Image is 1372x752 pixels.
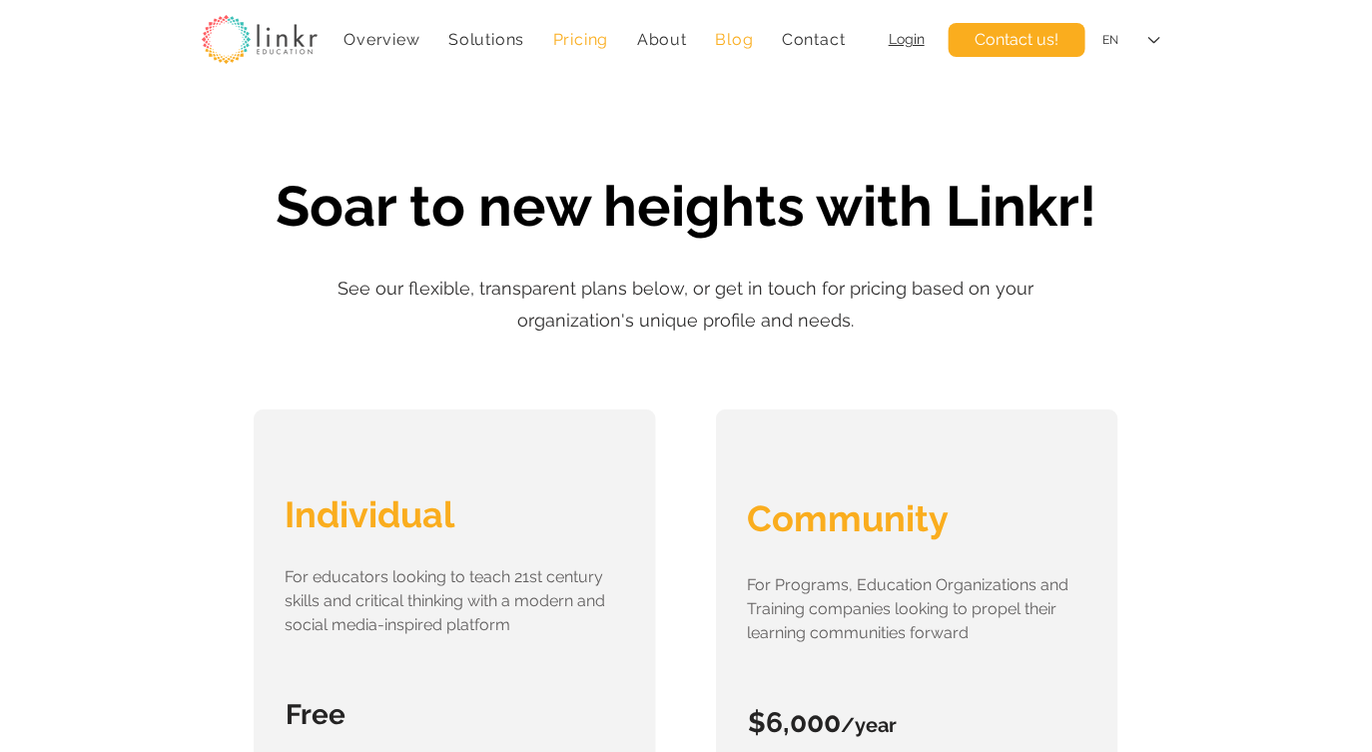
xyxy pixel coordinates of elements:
[782,30,846,49] span: Contact
[286,698,345,731] span: Free
[889,31,925,47] a: Login
[448,30,524,49] span: Solutions
[276,173,1096,239] span: Soar to new heights with Linkr!
[553,30,609,49] span: Pricing
[637,30,687,49] span: About
[543,20,619,59] a: Pricing
[747,575,1068,642] span: For Programs, Education Organizations and Training companies looking to propel their learning com...
[334,20,430,59] a: Overview
[841,713,897,737] span: /year
[976,29,1059,51] span: Contact us!
[747,497,949,539] span: Community
[285,567,605,634] span: For educators looking to teach 21st century skills and critical thinking with a modern and social...
[1102,32,1118,49] div: EN
[705,20,764,59] a: Blog
[202,15,318,64] img: linkr_logo_transparentbg.png
[627,20,698,59] div: About
[772,20,856,59] a: Contact
[1088,18,1174,63] div: Language Selector: English
[438,20,535,59] div: Solutions
[334,20,856,59] nav: Site
[715,30,753,49] span: Blog
[949,23,1085,57] a: Contact us!
[339,278,1034,331] span: See our flexible, transparent plans below, or get in touch for pricing based on your organization...
[343,30,419,49] span: Overview
[748,706,841,739] span: $6,000
[285,493,454,535] span: Individual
